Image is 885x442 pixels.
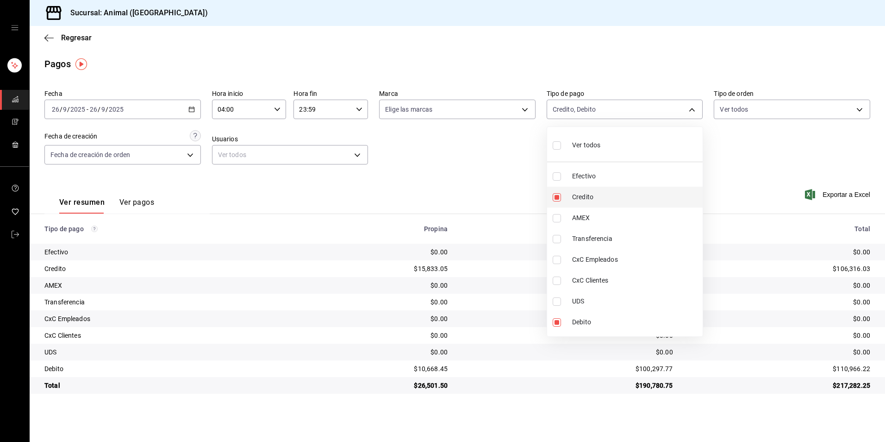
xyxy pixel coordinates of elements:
span: Transferencia [572,234,699,244]
span: Ver todos [572,140,600,150]
span: CxC Empleados [572,255,699,265]
span: Credito [572,192,699,202]
span: UDS [572,297,699,306]
span: AMEX [572,213,699,223]
span: Debito [572,317,699,327]
span: Efectivo [572,171,699,181]
span: CxC Clientes [572,276,699,285]
img: Tooltip marker [75,58,87,70]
